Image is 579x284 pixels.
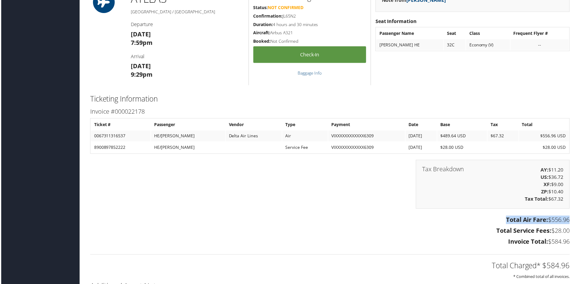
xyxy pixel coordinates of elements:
th: Class [467,28,511,39]
td: $556.96 USD [520,131,570,142]
h3: $556.96 [89,216,571,225]
strong: Total Air Fare: [507,216,549,225]
strong: Status: [253,5,268,10]
td: 0067311316537 [90,131,150,142]
h5: Not Confirmed [253,38,366,44]
strong: 9:29pm [130,71,152,79]
h5: 4 hours and 30 minutes [253,22,366,28]
td: $67.32 [488,131,519,142]
h5: [GEOGRAPHIC_DATA] / [GEOGRAPHIC_DATA] [130,9,244,15]
strong: Aircraft: [253,30,270,35]
div: -- [514,42,567,48]
strong: AY: [542,167,550,174]
th: Tax [488,119,519,130]
td: 8900897852222 [90,142,150,153]
strong: Confirmation: [253,13,283,19]
th: Seat [445,28,466,39]
th: Base [438,119,488,130]
strong: 7:59pm [130,38,152,47]
strong: [DATE] [130,62,150,70]
a: Check-in [253,46,366,63]
h5: Airbus A321 [253,30,366,36]
td: VIXXXXXXXXXXXX6309 [329,131,405,142]
td: 32C [445,39,466,50]
strong: Booked: [253,38,270,44]
td: [DATE] [406,131,437,142]
th: Payment [329,119,405,130]
strong: XF: [545,182,552,188]
strong: Seat Information [376,18,417,25]
td: [DATE] [406,142,437,153]
strong: [DATE] [130,30,150,38]
td: $28.00 USD [438,142,488,153]
h4: Arrival [130,53,244,60]
td: HE/[PERSON_NAME] [151,142,225,153]
strong: Duration: [253,22,273,27]
h4: Departure [130,21,244,28]
h3: Invoice #000022178 [89,108,571,116]
td: Air [282,131,328,142]
strong: Invoice Total: [509,238,549,246]
th: Type [282,119,328,130]
th: Ticket # [90,119,150,130]
h2: Ticketing Information [89,94,571,104]
th: Frequent Flyer # [511,28,570,39]
td: [PERSON_NAME] HE [377,39,444,50]
h3: $28.00 [89,227,571,236]
th: Total [520,119,570,130]
td: Delta Air Lines [226,131,282,142]
strong: Tax Total: [526,196,550,203]
h2: Total Charged* $584.96 [89,261,571,272]
small: * Combined total of all invoices. [514,275,571,280]
th: Date [406,119,437,130]
h5: JL65N2 [253,13,366,19]
strong: Total Service Fees: [497,227,553,236]
td: Economy (V) [467,39,511,50]
td: $28.00 USD [520,142,570,153]
strong: US: [542,174,550,181]
td: $489.64 USD [438,131,488,142]
td: HE/[PERSON_NAME] [151,131,225,142]
td: Service Fee [282,142,328,153]
th: Passenger [151,119,225,130]
span: Not Confirmed [268,5,303,10]
div: $11.20 $36.72 $9.00 $10.40 $67.32 [416,160,571,209]
a: Baggage Info [298,70,322,76]
h3: Tax Breakdown [423,167,465,173]
th: Vendor [226,119,282,130]
th: Passenger Name [377,28,444,39]
td: VIXXXXXXXXXXXX6309 [329,142,405,153]
strong: ZP: [542,189,550,195]
h3: $584.96 [89,238,571,247]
